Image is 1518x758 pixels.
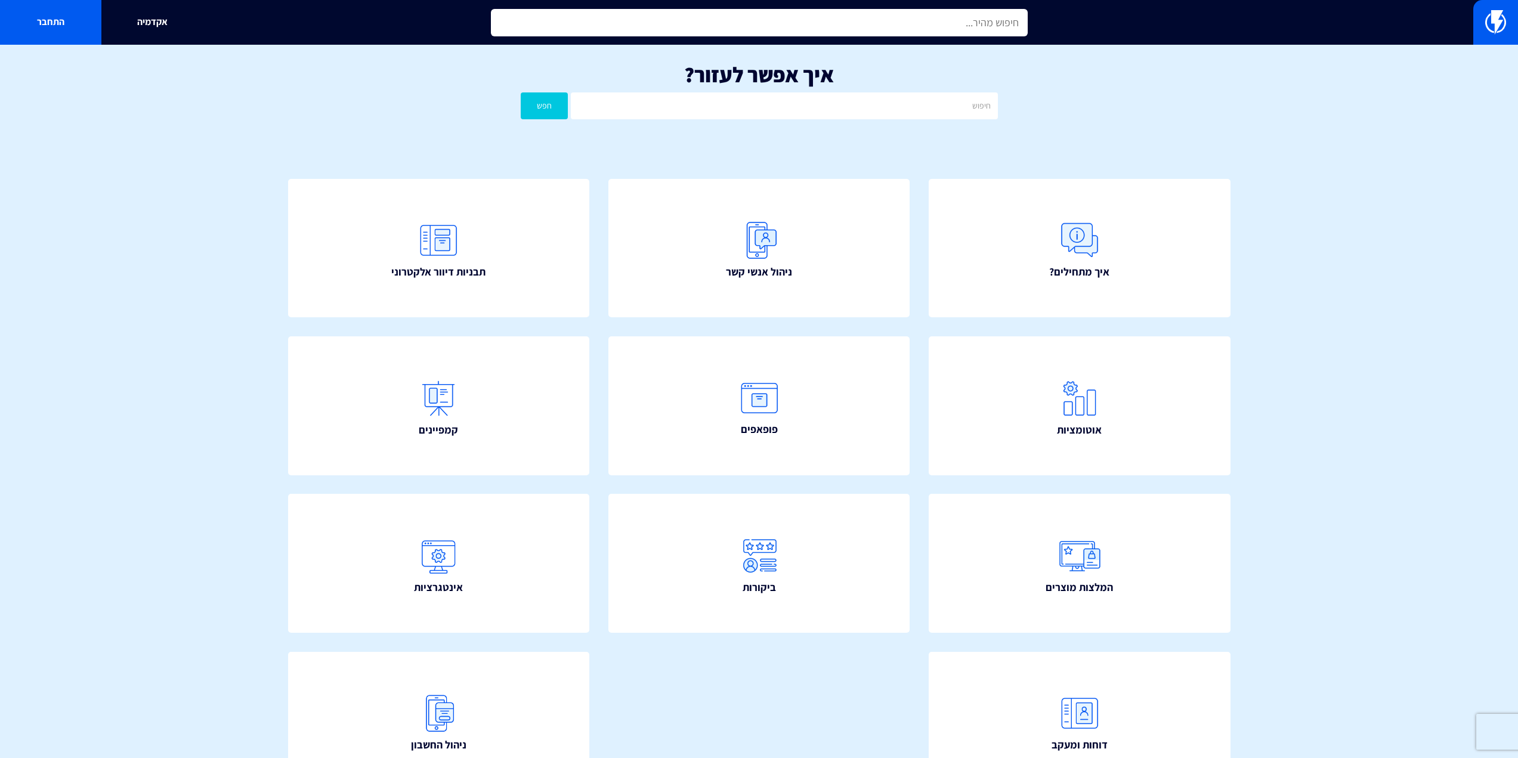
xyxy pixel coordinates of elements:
span: ניהול אנשי קשר [726,264,792,280]
a: אוטומציות [929,336,1231,475]
span: ניהול החשבון [411,737,466,753]
a: איך מתחילים? [929,179,1231,318]
span: איך מתחילים? [1049,264,1109,280]
input: חיפוש מהיר... [491,9,1028,36]
a: קמפיינים [288,336,590,475]
span: המלצות מוצרים [1046,580,1113,595]
span: פופאפים [741,422,778,437]
span: ביקורות [743,580,776,595]
span: קמפיינים [419,422,458,438]
span: דוחות ומעקב [1052,737,1108,753]
a: פופאפים [608,336,910,475]
span: תבניות דיוור אלקטרוני [391,264,486,280]
a: תבניות דיוור אלקטרוני [288,179,590,318]
h1: איך אפשר לעזור? [18,63,1500,86]
a: המלצות מוצרים [929,494,1231,633]
a: ביקורות [608,494,910,633]
a: אינטגרציות [288,494,590,633]
span: אוטומציות [1057,422,1102,438]
button: חפש [521,92,568,119]
input: חיפוש [571,92,997,119]
span: אינטגרציות [414,580,463,595]
a: ניהול אנשי קשר [608,179,910,318]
